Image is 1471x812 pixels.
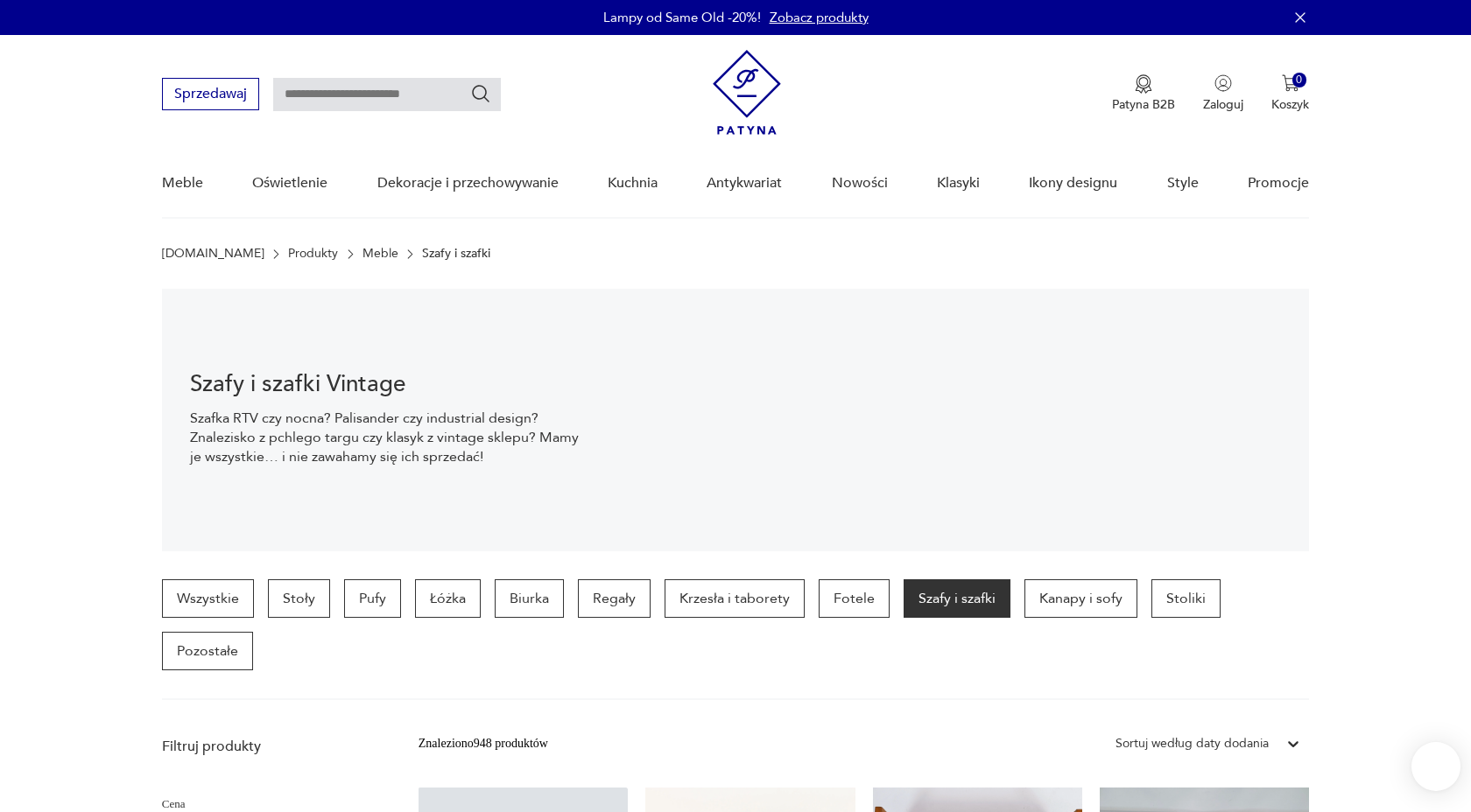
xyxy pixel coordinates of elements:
div: Sortuj według daty dodania [1116,734,1269,753]
a: Kanapy i sofy [1024,579,1137,618]
a: Stoliki [1151,579,1221,618]
a: Style [1167,150,1199,217]
a: Zobacz produkty [770,9,869,26]
a: Oświetlenie [252,150,327,217]
a: Pufy [344,579,401,618]
button: Szukaj [470,83,491,104]
h1: Szafy i szafki Vintage [190,374,593,395]
p: Patyna B2B [1112,96,1175,113]
p: Szafy i szafki [422,247,490,261]
button: Patyna B2B [1112,74,1175,113]
iframe: Smartsupp widget button [1411,742,1460,791]
a: Antykwariat [707,150,782,217]
a: Stoły [268,579,330,618]
img: Ikona koszyka [1282,74,1299,92]
a: Regały [578,579,651,618]
a: Ikony designu [1029,150,1117,217]
a: Wszystkie [162,579,254,618]
a: Klasyki [937,150,980,217]
p: Lampy od Same Old -20%! [603,9,761,26]
button: Sprzedawaj [162,78,259,110]
button: 0Koszyk [1271,74,1309,113]
a: Kuchnia [608,150,658,217]
a: Meble [162,150,203,217]
div: Znaleziono 948 produktów [419,734,548,753]
p: Szafka RTV czy nocna? Palisander czy industrial design? Znalezisko z pchlego targu czy klasyk z v... [190,409,593,466]
a: Nowości [832,150,888,217]
a: Fotele [819,579,890,618]
a: Meble [362,247,398,261]
a: Szafy i szafki [904,579,1010,618]
img: Patyna - sklep z meblami i dekoracjami vintage [713,50,781,135]
button: Zaloguj [1203,74,1243,113]
a: Produkty [288,247,338,261]
a: Dekoracje i przechowywanie [377,150,559,217]
p: Koszyk [1271,96,1309,113]
a: Sprzedawaj [162,89,259,101]
a: [DOMAIN_NAME] [162,247,264,261]
img: Ikona medalu [1135,74,1152,94]
a: Łóżka [415,579,481,618]
a: Promocje [1248,150,1309,217]
img: Ikonka użytkownika [1214,74,1232,92]
a: Ikona medaluPatyna B2B [1112,74,1175,113]
p: Zaloguj [1203,96,1243,113]
a: Pozostałe [162,632,253,670]
a: Krzesła i taborety [665,579,805,618]
div: 0 [1292,73,1307,87]
a: Biurka [495,579,564,618]
p: Filtruj produkty [162,737,377,756]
